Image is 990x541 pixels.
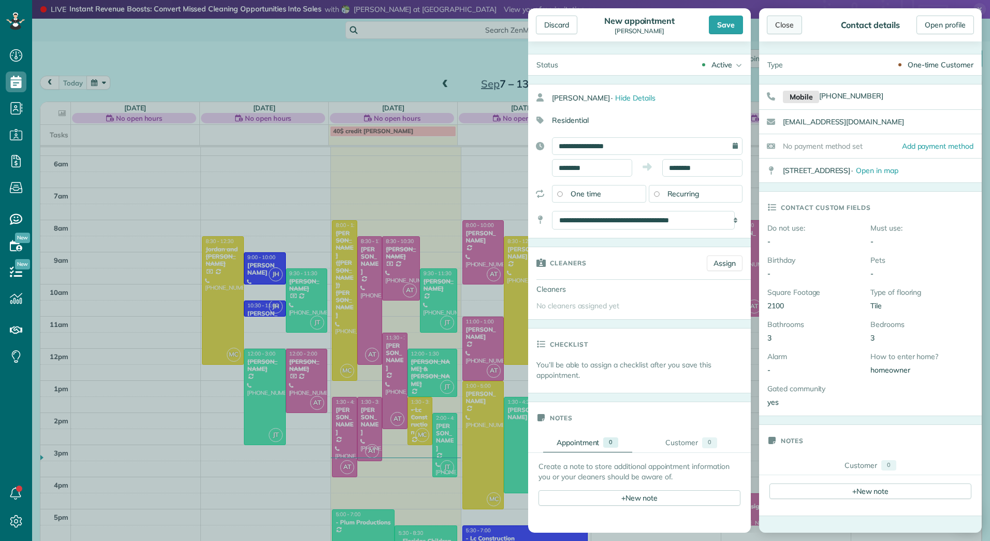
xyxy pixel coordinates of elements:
div: 2100 [767,301,870,311]
span: · [851,166,853,175]
div: Type of flooring [870,287,973,297]
div: 0 [881,460,896,471]
div: New note [538,490,740,506]
div: Do not use: [767,223,870,233]
div: Must use: [870,223,973,233]
div: New note [769,483,971,499]
div: Type [759,54,791,75]
input: One time [557,191,562,196]
div: - [767,365,870,375]
div: Contact details [838,20,902,30]
div: 0 [603,437,618,448]
h3: Contact custom fields [781,192,871,223]
h3: Notes [781,425,804,456]
div: 3 [767,333,870,343]
span: · [611,93,613,103]
div: Bathrooms [767,319,870,330]
p: Create a note to store additional appointment information you or your cleaners should be aware of. [538,461,740,482]
div: [PERSON_NAME] [552,89,751,107]
div: Birthday [767,255,870,265]
a: +New note [538,490,740,506]
div: New appointment [601,16,678,26]
a: Open profile [916,16,974,34]
div: Residential [528,111,742,129]
h3: Checklist [550,329,588,360]
div: Customer [665,437,698,448]
div: Status [528,54,566,75]
div: 3 [870,333,973,343]
span: No payment method set [783,141,863,151]
p: You’ll be able to assign a checklist after you save this appointment. [536,360,751,380]
div: Alarm [767,351,870,362]
div: How to enter home? [870,351,973,362]
div: Pets [870,255,973,265]
span: + [852,486,856,495]
span: One time [571,189,601,198]
span: + [621,493,625,502]
a: Mobile[PHONE_NUMBER] [783,91,883,101]
div: homeowner [870,365,973,375]
input: Recurring [654,191,659,196]
span: New [15,233,30,243]
div: - [870,236,973,247]
div: Customer [845,460,877,471]
a: Add payment method [894,135,982,158]
div: Bedrooms [870,319,973,330]
small: Mobile [783,91,819,103]
span: No cleaners assigned yet [536,301,619,310]
div: - [870,268,973,279]
div: Active [711,60,732,70]
h3: Notes [550,402,573,433]
h3: Cleaners [550,247,587,278]
div: Gated community [767,383,973,394]
div: [STREET_ADDRESS] [783,159,982,182]
a: [STREET_ADDRESS]· Open in map [759,159,982,182]
div: Appointment [557,437,600,448]
div: Tile [870,301,973,311]
span: Recurring [667,189,700,198]
div: Close [767,16,802,34]
a: Assign [707,255,742,271]
div: yes [767,397,973,407]
span: New [15,259,30,269]
span: Open in map [856,166,898,175]
div: [PERSON_NAME] [601,27,678,35]
div: One-time Customer [908,60,973,70]
div: 0 [702,437,717,448]
a: [EMAIL_ADDRESS][DOMAIN_NAME] [783,117,904,126]
div: Cleaners [528,280,601,298]
div: Save [709,16,743,34]
span: Hide Details [615,93,656,103]
div: - [767,236,870,247]
div: - [767,268,870,279]
div: Discard [536,16,577,34]
div: Square Footage [767,287,870,297]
